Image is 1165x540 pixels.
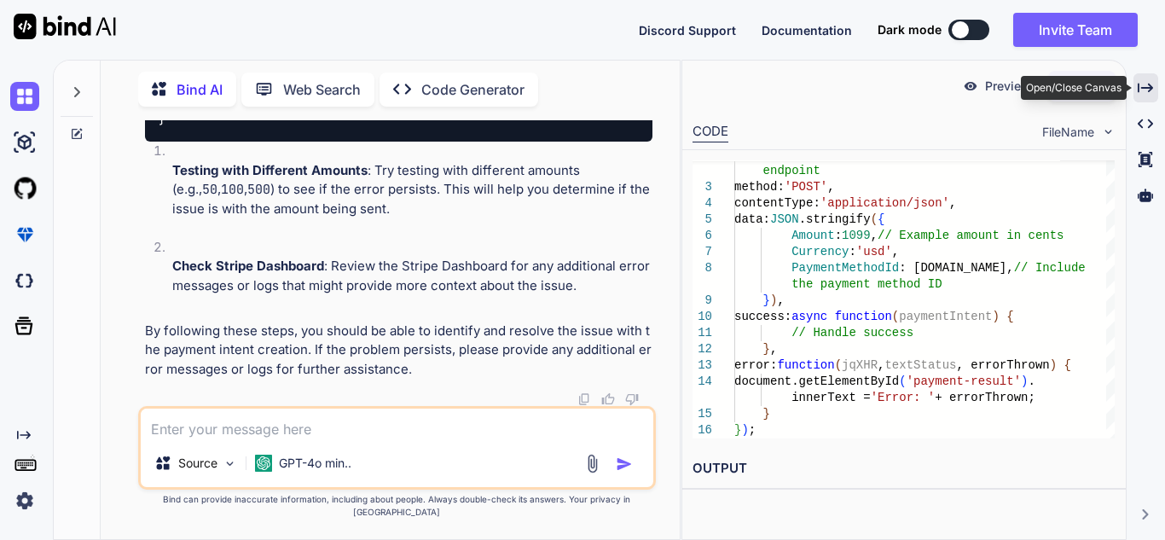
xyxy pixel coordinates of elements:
span: , errorThrown [957,358,1050,372]
span: PaymentMethodId [791,261,899,275]
span: ( [892,310,899,323]
span: . [1028,375,1035,388]
span: : [835,229,842,242]
span: 'application/json' [820,196,949,210]
span: , [777,293,784,307]
span: .stringify [799,212,871,226]
span: ) [741,423,748,437]
span: // Handle success [791,326,913,340]
div: Open/Close Canvas [1021,76,1127,100]
img: Bind AI [14,14,116,39]
span: , [770,342,777,356]
span: } [763,407,770,421]
button: Invite Team [1013,13,1138,47]
span: ) [1021,375,1028,388]
span: 'usd' [856,245,892,258]
div: 14 [693,374,712,390]
img: chevron down [1101,125,1116,139]
span: , [892,245,899,258]
span: 'Error: ' [871,391,936,404]
button: Discord Support [639,21,736,39]
img: icon [616,456,633,473]
span: document.getElementById [734,375,899,388]
span: Currency [791,245,849,258]
span: ( [835,358,842,372]
p: Preview [985,78,1031,95]
span: , [878,358,884,372]
div: 13 [693,357,712,374]
img: githubLight [10,174,39,203]
span: ; [749,423,756,437]
span: ( [871,212,878,226]
p: Web Search [283,79,361,100]
span: paymentIntent [899,310,992,323]
button: Documentation [762,21,852,39]
p: By following these steps, you should be able to identify and resolve the issue with the payment i... [145,322,652,380]
h2: OUTPUT [682,449,1126,489]
span: + errorThrown; [935,391,1035,404]
img: copy [577,392,591,406]
span: error: [734,358,777,372]
code: 500 [247,181,270,198]
p: : Review the Stripe Dashboard for any additional error messages or logs that might provide more c... [172,257,652,295]
img: settings [10,486,39,515]
div: 16 [693,422,712,438]
img: like [601,392,615,406]
code: 100 [221,181,244,198]
div: 15 [693,406,712,422]
div: 12 [693,341,712,357]
span: ) [993,310,1000,323]
span: the payment method ID [791,277,942,291]
span: // Include [1014,261,1086,275]
img: premium [10,220,39,249]
span: { [1064,358,1071,372]
div: 9 [693,293,712,309]
p: GPT-4o min.. [279,455,351,472]
span: Discord Support [639,23,736,38]
img: Pick Models [223,456,237,471]
span: : [849,245,855,258]
span: contentType: [734,196,820,210]
div: 10 [693,309,712,325]
img: attachment [582,454,602,473]
p: Bind AI [177,79,223,100]
div: 7 [693,244,712,260]
img: preview [963,78,978,94]
span: 'POST' [785,180,827,194]
span: method: [734,180,785,194]
span: { [1006,310,1013,323]
span: , [949,196,956,210]
span: Amount [791,229,834,242]
span: data: [734,212,770,226]
p: Code Generator [421,79,525,100]
div: 8 [693,260,712,276]
strong: Testing with Different Amounts [172,162,368,178]
div: 3 [693,179,712,195]
div: 4 [693,195,712,212]
span: FileName [1042,124,1094,141]
img: GPT-4o mini [255,455,272,472]
span: Dark mode [878,21,942,38]
span: function [835,310,892,323]
span: jqXHR [842,358,878,372]
span: : [DOMAIN_NAME], [899,261,1013,275]
span: } [734,423,741,437]
span: 'payment-result' [907,375,1021,388]
span: function [777,358,834,372]
span: async [791,310,827,323]
img: chat [10,82,39,111]
strong: Check Stripe Dashboard [172,258,324,274]
div: CODE [693,122,728,142]
span: , [827,180,834,194]
span: , [871,229,878,242]
p: Bind can provide inaccurate information, including about people. Always double-check its answers.... [138,493,656,519]
span: ) [1050,358,1057,372]
span: JSON [770,212,799,226]
span: ( [899,375,906,388]
span: textStatus [884,358,956,372]
span: } [763,293,770,307]
img: dislike [625,392,639,406]
span: success: [734,310,791,323]
div: 11 [693,325,712,341]
p: Source [178,455,217,472]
